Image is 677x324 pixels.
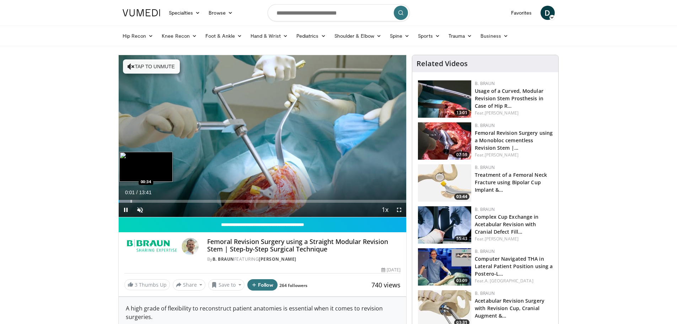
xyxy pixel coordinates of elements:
[123,59,180,74] button: Tap to unmute
[136,190,138,195] span: /
[139,190,151,195] span: 13:41
[475,80,495,86] a: B. Braun
[418,248,471,286] img: 11fc43c8-c25e-4126-ac60-c8374046ba21.jpg.150x105_q85_crop-smart_upscale.jpg
[173,279,206,291] button: Share
[392,203,406,217] button: Fullscreen
[207,238,401,253] h4: Femoral Revision Surgery using a Straight Modular Revision Stem | Step-by-Step Surgical Technique
[541,6,555,20] a: D
[475,297,544,319] a: Acetabular Revision Surgery with Revision Cup, Cranial Augment &…
[135,281,138,288] span: 3
[207,256,401,262] div: By FEATURING
[444,29,477,43] a: Trauma
[475,206,495,212] a: B. Braun
[414,29,444,43] a: Sports
[204,6,237,20] a: Browse
[485,152,519,158] a: [PERSON_NAME]
[418,164,471,202] img: dd541074-bb98-4b7d-853b-83c717806bb5.jpg.150x105_q85_crop-smart_upscale.jpg
[475,87,543,109] a: Usage of a Curved, Modular Revision Stem Prosthesis in Case of Hip R…
[475,236,553,242] div: Feat.
[133,203,147,217] button: Unmute
[381,267,401,273] div: [DATE]
[157,29,201,43] a: Knee Recon
[418,206,471,244] img: 8b64c0ca-f349-41b4-a711-37a94bb885a5.jpg.150x105_q85_crop-smart_upscale.jpg
[475,278,553,284] div: Feat.
[454,277,469,284] span: 03:09
[386,29,414,43] a: Spine
[418,80,471,118] a: 13:01
[119,55,407,217] video-js: Video Player
[247,279,278,291] button: Follow
[475,171,547,193] a: Treatment of a Femoral Neck Fracture using Bipolar Cup Implant &…
[119,203,133,217] button: Pause
[485,236,519,242] a: [PERSON_NAME]
[475,110,553,116] div: Feat.
[371,281,401,289] span: 740 views
[454,235,469,242] span: 55:43
[418,206,471,244] a: 55:43
[208,279,245,291] button: Save to
[418,122,471,160] img: 97950487-ad54-47b6-9334-a8a64355b513.150x105_q85_crop-smart_upscale.jpg
[279,282,307,288] a: 264 followers
[119,152,173,182] img: image.jpeg
[124,238,179,255] img: B. Braun
[475,152,553,158] div: Feat.
[475,213,538,235] a: Complex Cup Exchange in Acetabular Revision with Cranial Defect Fill…
[507,6,536,20] a: Favorites
[454,152,469,158] span: 07:59
[165,6,205,20] a: Specialties
[475,164,495,170] a: B. Braun
[123,9,160,16] img: VuMedi Logo
[182,238,199,255] img: Avatar
[118,29,158,43] a: Hip Recon
[124,279,170,290] a: 3 Thumbs Up
[485,110,519,116] a: [PERSON_NAME]
[476,29,512,43] a: Business
[259,256,296,262] a: [PERSON_NAME]
[418,122,471,160] a: 07:59
[418,248,471,286] a: 03:09
[454,110,469,116] span: 13:01
[378,203,392,217] button: Playback Rate
[475,255,553,277] a: Computer Navigated THA in Lateral Patient Position using a Postero-L…
[417,59,468,68] h4: Related Videos
[475,122,495,128] a: B. Braun
[125,190,135,195] span: 0:01
[213,256,234,262] a: B. Braun
[475,290,495,296] a: B. Braun
[268,4,410,21] input: Search topics, interventions
[330,29,386,43] a: Shoulder & Elbow
[418,164,471,202] a: 03:44
[246,29,292,43] a: Hand & Wrist
[418,80,471,118] img: 3f0fddff-fdec-4e4b-bfed-b21d85259955.150x105_q85_crop-smart_upscale.jpg
[292,29,330,43] a: Pediatrics
[454,193,469,200] span: 03:44
[201,29,246,43] a: Foot & Ankle
[475,129,553,151] a: Femoral Revision Surgery using a Monobloc cementless Revision Stem |…
[485,278,533,284] a: A. [GEOGRAPHIC_DATA]
[119,200,407,203] div: Progress Bar
[475,248,495,254] a: B. Braun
